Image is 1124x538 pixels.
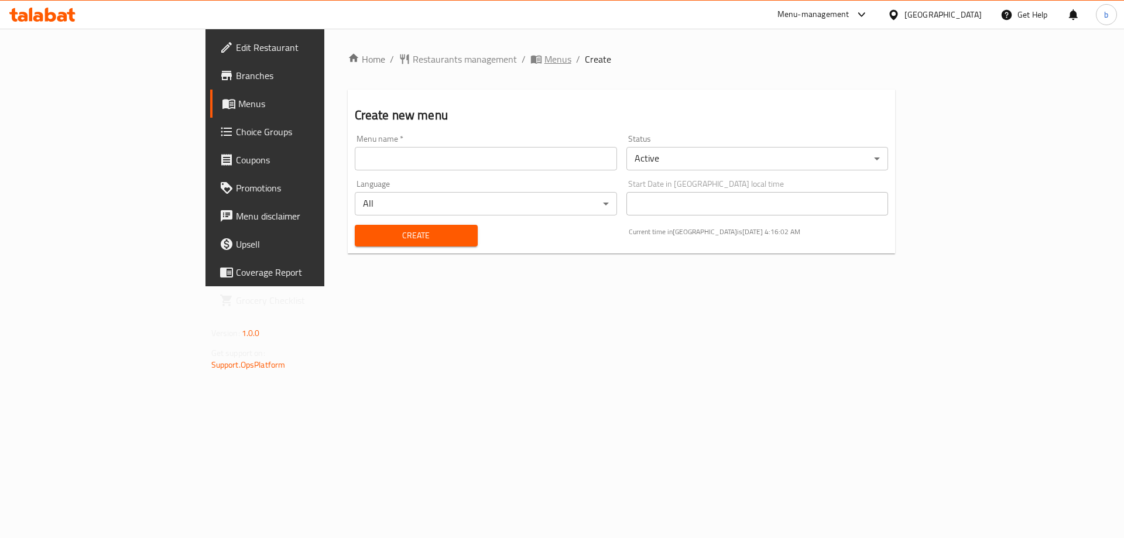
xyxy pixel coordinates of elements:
span: Menus [238,97,384,111]
a: Menus [530,52,571,66]
a: Coupons [210,146,393,174]
a: Support.OpsPlatform [211,357,286,372]
span: Restaurants management [413,52,517,66]
span: 1.0.0 [242,325,260,341]
a: Restaurants management [399,52,517,66]
input: Please enter Menu name [355,147,617,170]
a: Menus [210,90,393,118]
span: Version: [211,325,240,341]
a: Grocery Checklist [210,286,393,314]
div: All [355,192,617,215]
span: Menu disclaimer [236,209,384,223]
div: Menu-management [777,8,849,22]
span: Get support on: [211,345,265,361]
a: Choice Groups [210,118,393,146]
a: Edit Restaurant [210,33,393,61]
p: Current time in [GEOGRAPHIC_DATA] is [DATE] 4:16:02 AM [629,227,889,237]
span: Upsell [236,237,384,251]
span: Choice Groups [236,125,384,139]
span: Create [364,228,468,243]
span: b [1104,8,1108,21]
span: Coupons [236,153,384,167]
a: Branches [210,61,393,90]
a: Upsell [210,230,393,258]
span: Grocery Checklist [236,293,384,307]
h2: Create new menu [355,107,889,124]
a: Promotions [210,174,393,202]
span: Menus [544,52,571,66]
li: / [576,52,580,66]
a: Menu disclaimer [210,202,393,230]
span: Coverage Report [236,265,384,279]
div: [GEOGRAPHIC_DATA] [904,8,982,21]
li: / [522,52,526,66]
button: Create [355,225,478,246]
nav: breadcrumb [348,52,896,66]
span: Branches [236,68,384,83]
span: Edit Restaurant [236,40,384,54]
a: Coverage Report [210,258,393,286]
span: Create [585,52,611,66]
span: Promotions [236,181,384,195]
div: Active [626,147,889,170]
